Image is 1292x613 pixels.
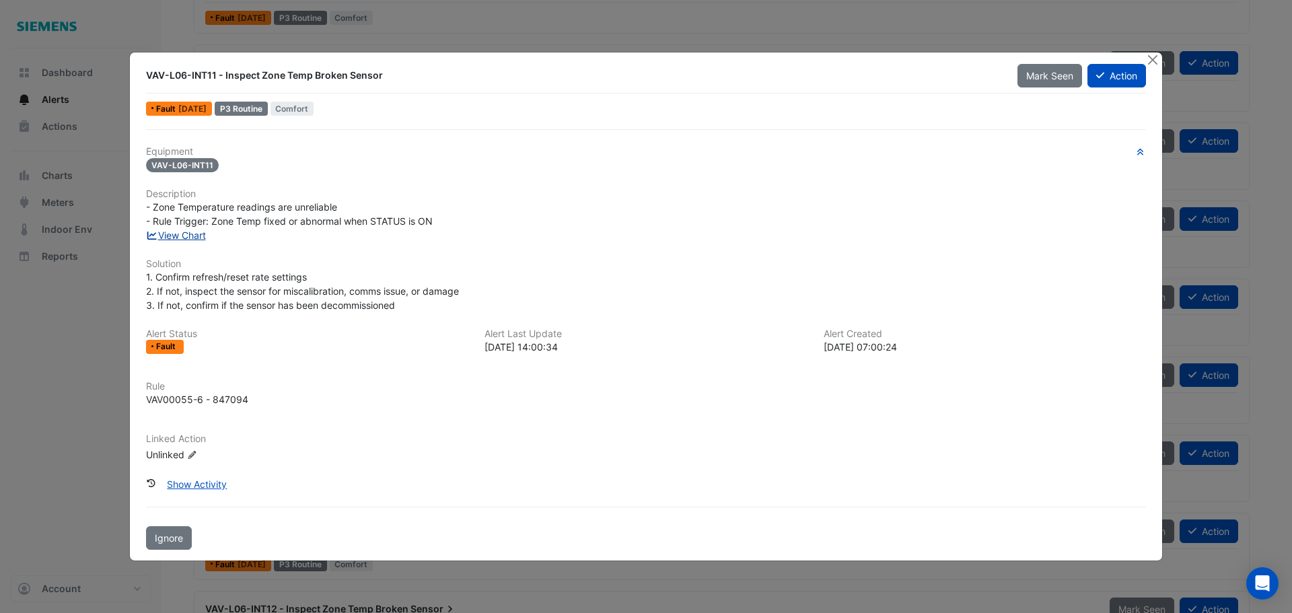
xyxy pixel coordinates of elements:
[156,342,178,351] span: Fault
[1087,64,1146,87] button: Action
[146,229,206,241] a: View Chart
[146,258,1146,270] h6: Solution
[215,102,268,116] div: P3 Routine
[146,158,219,172] span: VAV-L06-INT11
[824,340,1146,354] div: [DATE] 07:00:24
[156,105,178,113] span: Fault
[158,472,236,496] button: Show Activity
[187,449,197,460] fa-icon: Edit Linked Action
[146,447,308,461] div: Unlinked
[146,188,1146,200] h6: Description
[146,271,459,311] span: 1. Confirm refresh/reset rate settings 2. If not, inspect the sensor for miscalibration, comms is...
[485,328,807,340] h6: Alert Last Update
[178,104,207,114] span: Mon 30-Jun-2025 14:00 AEST
[824,328,1146,340] h6: Alert Created
[1145,52,1159,67] button: Close
[146,392,248,406] div: VAV00055-6 - 847094
[146,146,1146,157] h6: Equipment
[155,532,183,544] span: Ignore
[146,381,1146,392] h6: Rule
[1026,70,1073,81] span: Mark Seen
[146,201,433,227] span: - Zone Temperature readings are unreliable - Rule Trigger: Zone Temp fixed or abnormal when STATU...
[1017,64,1082,87] button: Mark Seen
[1246,567,1279,600] div: Open Intercom Messenger
[146,328,468,340] h6: Alert Status
[271,102,314,116] span: Comfort
[485,340,807,354] div: [DATE] 14:00:34
[146,69,1001,82] div: VAV-L06-INT11 - Inspect Zone Temp Broken Sensor
[146,433,1146,445] h6: Linked Action
[146,526,192,550] button: Ignore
